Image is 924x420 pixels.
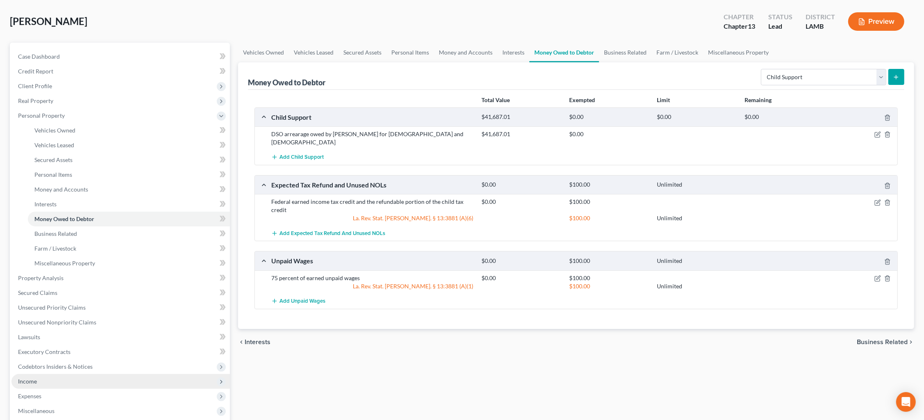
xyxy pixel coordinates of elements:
[267,113,477,121] div: Child Support
[657,96,670,103] strong: Limit
[434,43,497,62] a: Money and Accounts
[11,315,230,330] a: Unsecured Nonpriority Claims
[267,256,477,265] div: Unpaid Wages
[10,15,87,27] span: [PERSON_NAME]
[18,363,93,370] span: Codebtors Insiders & Notices
[18,378,37,385] span: Income
[908,339,914,345] i: chevron_right
[565,181,653,189] div: $100.00
[653,113,740,121] div: $0.00
[740,113,828,121] div: $0.00
[289,43,338,62] a: Vehicles Leased
[238,339,270,345] button: chevron_left Interests
[565,214,653,222] div: $100.00
[18,112,65,119] span: Personal Property
[238,339,245,345] i: chevron_left
[271,150,324,165] button: Add Child Support
[599,43,652,62] a: Business Related
[279,154,324,161] span: Add Child Support
[565,282,653,290] div: $100.00
[18,393,41,399] span: Expenses
[477,130,565,138] div: $41,687.01
[34,156,73,163] span: Secured Assets
[18,82,52,89] span: Client Profile
[848,12,904,31] button: Preview
[18,68,53,75] span: Credit Report
[11,285,230,300] a: Secured Claims
[34,186,88,193] span: Money and Accounts
[806,12,835,22] div: District
[857,339,908,345] span: Business Related
[18,304,86,311] span: Unsecured Priority Claims
[477,257,565,265] div: $0.00
[768,12,792,22] div: Status
[653,282,740,290] div: Unlimited
[703,43,774,62] a: Miscellaneous Property
[477,181,565,189] div: $0.00
[11,330,230,345] a: Lawsuits
[745,96,772,103] strong: Remaining
[34,127,75,134] span: Vehicles Owned
[497,43,529,62] a: Interests
[18,97,53,104] span: Real Property
[653,214,740,222] div: Unlimited
[18,319,96,326] span: Unsecured Nonpriority Claims
[18,407,54,414] span: Miscellaneous
[653,181,740,189] div: Unlimited
[34,230,77,237] span: Business Related
[806,22,835,31] div: LAMB
[248,78,327,87] div: Money Owed to Debtor
[11,271,230,285] a: Property Analysis
[34,142,74,148] span: Vehicles Leased
[565,274,653,282] div: $100.00
[565,198,653,206] div: $100.00
[768,22,792,31] div: Lead
[477,113,565,121] div: $41,687.01
[724,22,755,31] div: Chapter
[267,198,477,214] div: Federal earned income tax credit and the refundable portion of the child tax credit
[267,274,477,282] div: 75 percent of earned unpaid wages
[11,300,230,315] a: Unsecured Priority Claims
[28,138,230,153] a: Vehicles Leased
[28,182,230,197] a: Money and Accounts
[28,167,230,182] a: Personal Items
[28,226,230,241] a: Business Related
[18,53,60,60] span: Case Dashboard
[28,241,230,256] a: Farm / Livestock
[267,214,477,222] div: La. Rev. Stat. [PERSON_NAME]. § 13:3881 (A)(6)
[279,230,385,237] span: Add Expected Tax Refund and Unused NOLs
[34,215,94,222] span: Money Owed to Debtor
[11,49,230,64] a: Case Dashboard
[34,171,72,178] span: Personal Items
[652,43,703,62] a: Farm / Livestock
[238,43,289,62] a: Vehicles Owned
[18,274,64,281] span: Property Analysis
[724,12,755,22] div: Chapter
[569,96,595,103] strong: Exempted
[565,130,653,138] div: $0.00
[386,43,434,62] a: Personal Items
[34,260,95,267] span: Miscellaneous Property
[245,339,270,345] span: Interests
[896,392,916,412] div: Open Intercom Messenger
[267,282,477,290] div: La. Rev. Stat. [PERSON_NAME]. § 13:3881 (A)(1)
[28,197,230,212] a: Interests
[18,333,40,340] span: Lawsuits
[18,348,70,355] span: Executory Contracts
[565,113,653,121] div: $0.00
[11,64,230,79] a: Credit Report
[28,256,230,271] a: Miscellaneous Property
[271,294,325,309] button: Add Unpaid Wages
[279,298,325,304] span: Add Unpaid Wages
[748,22,755,30] span: 13
[18,289,57,296] span: Secured Claims
[529,43,599,62] a: Money Owed to Debtor
[477,274,565,282] div: $0.00
[28,212,230,226] a: Money Owed to Debtor
[267,180,477,189] div: Expected Tax Refund and Unused NOLs
[34,245,76,252] span: Farm / Livestock
[565,257,653,265] div: $100.00
[338,43,386,62] a: Secured Assets
[34,201,57,208] span: Interests
[857,339,914,345] button: Business Related chevron_right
